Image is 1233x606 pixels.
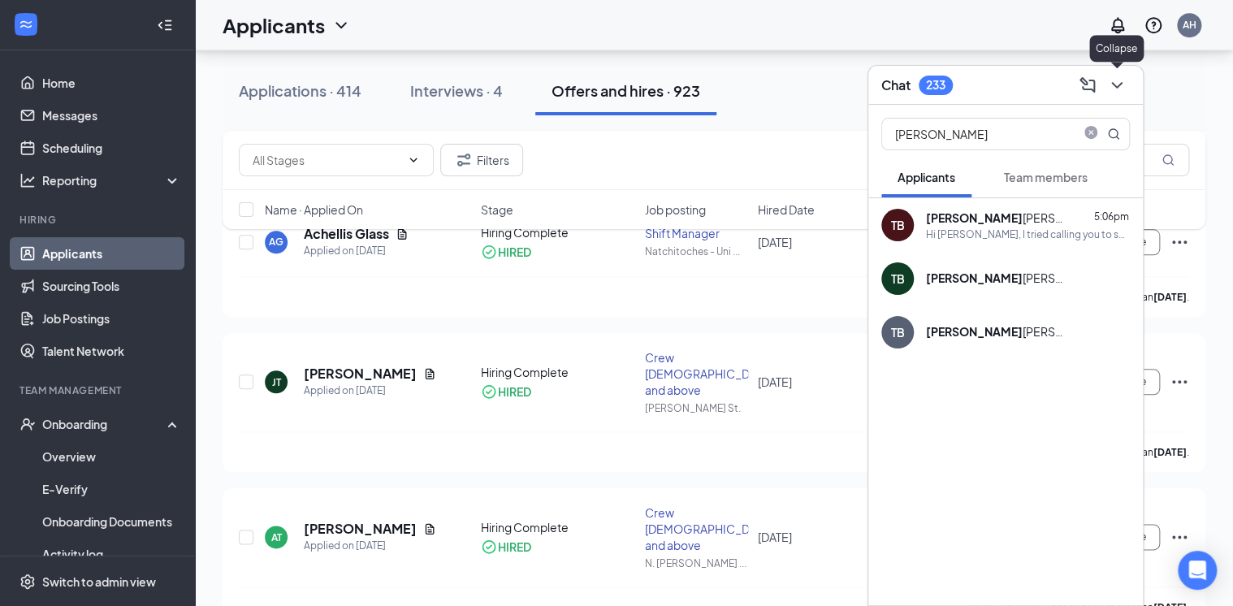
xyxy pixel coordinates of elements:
[19,383,178,397] div: Team Management
[758,235,792,249] span: [DATE]
[19,172,36,188] svg: Analysis
[42,270,181,302] a: Sourcing Tools
[1153,291,1187,303] b: [DATE]
[481,539,497,555] svg: CheckmarkCircle
[42,440,181,473] a: Overview
[331,15,351,35] svg: ChevronDown
[891,271,905,287] div: TB
[223,11,325,39] h1: Applicants
[18,16,34,32] svg: WorkstreamLogo
[19,416,36,432] svg: UserCheck
[42,335,181,367] a: Talent Network
[1004,170,1088,184] span: Team members
[758,530,792,544] span: [DATE]
[265,201,363,218] span: Name · Applied On
[304,383,436,399] div: Applied on [DATE]
[498,383,531,400] div: HIRED
[1078,76,1097,95] svg: ComposeMessage
[19,213,178,227] div: Hiring
[645,556,748,570] div: N. [PERSON_NAME] ...
[423,367,436,380] svg: Document
[926,323,1072,340] div: [PERSON_NAME]
[645,401,748,415] div: [PERSON_NAME] St.
[42,574,156,590] div: Switch to admin view
[481,519,635,535] div: Hiring Complete
[407,154,420,167] svg: ChevronDown
[1162,154,1175,167] svg: MagnifyingGlass
[926,210,1072,226] div: [PERSON_NAME]
[271,530,282,544] div: AT
[42,67,181,99] a: Home
[552,80,700,101] div: Offers and hires · 923
[42,172,182,188] div: Reporting
[1144,15,1163,35] svg: QuestionInfo
[157,17,173,33] svg: Collapse
[1170,527,1189,547] svg: Ellipses
[645,201,706,218] span: Job posting
[42,99,181,132] a: Messages
[1104,72,1130,98] button: ChevronDown
[1075,72,1101,98] button: ComposeMessage
[42,538,181,570] a: Activity log
[498,539,531,555] div: HIRED
[898,170,955,184] span: Applicants
[1107,76,1127,95] svg: ChevronDown
[1170,372,1189,392] svg: Ellipses
[498,244,531,260] div: HIRED
[1081,126,1101,142] span: close-circle
[645,245,748,258] div: Natchitoches - Uni ...
[42,237,181,270] a: Applicants
[1108,15,1127,35] svg: Notifications
[926,270,1072,286] div: [PERSON_NAME]
[1183,18,1196,32] div: AH
[304,365,417,383] h5: [PERSON_NAME]
[481,201,513,218] span: Stage
[272,375,281,389] div: JT
[926,78,945,92] div: 233
[645,504,748,553] div: Crew [DEMOGRAPHIC_DATA] and above
[42,416,167,432] div: Onboarding
[881,76,911,94] h3: Chat
[440,144,523,176] button: Filter Filters
[891,217,905,233] div: TB
[758,374,792,389] span: [DATE]
[891,324,905,340] div: TB
[42,302,181,335] a: Job Postings
[19,574,36,590] svg: Settings
[423,522,436,535] svg: Document
[926,324,1023,339] b: [PERSON_NAME]
[926,210,1023,225] b: [PERSON_NAME]
[42,473,181,505] a: E-Verify
[410,80,503,101] div: Interviews · 4
[1089,35,1144,62] div: Collapse
[758,201,815,218] span: Hired Date
[304,538,436,554] div: Applied on [DATE]
[926,271,1023,285] b: [PERSON_NAME]
[481,244,497,260] svg: CheckmarkCircle
[1153,446,1187,458] b: [DATE]
[1081,126,1101,139] span: close-circle
[304,520,417,538] h5: [PERSON_NAME]
[304,243,409,259] div: Applied on [DATE]
[926,227,1130,241] div: Hi [PERSON_NAME], I tried calling you to see if you were still interested in working with us but ...
[1094,210,1129,223] span: 5:06pm
[253,151,400,169] input: All Stages
[42,505,181,538] a: Onboarding Documents
[454,150,474,170] svg: Filter
[42,132,181,164] a: Scheduling
[1107,128,1120,141] svg: MagnifyingGlass
[882,119,1075,149] input: Search applicant
[481,364,635,380] div: Hiring Complete
[481,383,497,400] svg: CheckmarkCircle
[1178,551,1217,590] div: Open Intercom Messenger
[239,80,361,101] div: Applications · 414
[645,349,748,398] div: Crew [DEMOGRAPHIC_DATA] and above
